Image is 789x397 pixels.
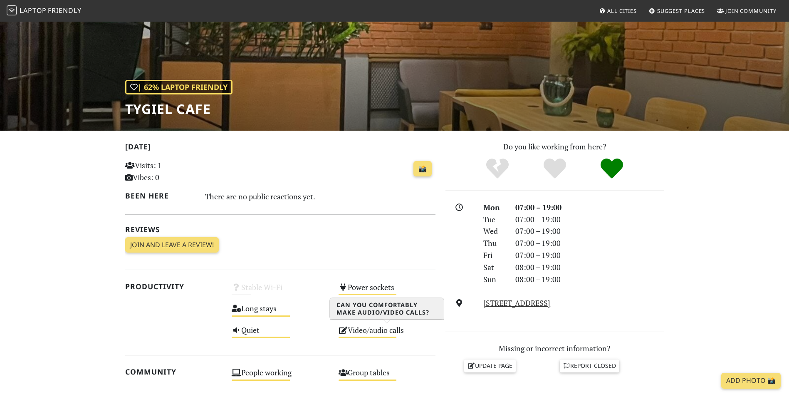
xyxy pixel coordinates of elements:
[483,298,550,308] a: [STREET_ADDRESS]
[334,366,440,387] div: Group tables
[445,141,664,153] p: Do you like working from here?
[478,237,510,249] div: Thu
[125,282,222,291] h2: Productivity
[657,7,705,15] span: Suggest Places
[469,157,526,180] div: No
[478,261,510,273] div: Sat
[510,261,669,273] div: 08:00 – 19:00
[583,157,641,180] div: Definitely!
[478,273,510,285] div: Sun
[510,225,669,237] div: 07:00 – 19:00
[510,273,669,285] div: 08:00 – 19:00
[227,302,334,323] div: Long stays
[227,323,334,345] div: Quiet
[7,4,82,18] a: LaptopFriendly LaptopFriendly
[125,101,232,117] h1: Tygiel Cafe
[560,360,620,372] a: Report closed
[125,367,222,376] h2: Community
[464,360,516,372] a: Update page
[227,366,334,387] div: People working
[334,280,440,302] div: Power sockets
[510,201,669,213] div: 07:00 – 19:00
[510,249,669,261] div: 07:00 – 19:00
[125,237,219,253] a: Join and leave a review!
[20,6,47,15] span: Laptop
[413,161,432,177] a: 📸
[125,225,435,234] h2: Reviews
[478,213,510,226] div: Tue
[510,213,669,226] div: 07:00 – 19:00
[646,3,709,18] a: Suggest Places
[227,280,334,302] div: Stable Wi-Fi
[334,323,440,345] div: Video/audio calls
[526,157,584,180] div: Yes
[721,373,781,389] a: Add Photo 📸
[725,7,777,15] span: Join Community
[714,3,780,18] a: Join Community
[7,5,17,15] img: LaptopFriendly
[445,342,664,355] p: Missing or incorrect information?
[125,142,435,154] h2: [DATE]
[125,80,232,94] div: | 62% Laptop Friendly
[330,298,444,320] h3: Can you comfortably make audio/video calls?
[48,6,81,15] span: Friendly
[478,201,510,213] div: Mon
[478,249,510,261] div: Fri
[510,237,669,249] div: 07:00 – 19:00
[125,159,222,184] p: Visits: 1 Vibes: 0
[478,225,510,237] div: Wed
[607,7,637,15] span: All Cities
[205,190,435,203] div: There are no public reactions yet.
[596,3,640,18] a: All Cities
[125,191,195,200] h2: Been here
